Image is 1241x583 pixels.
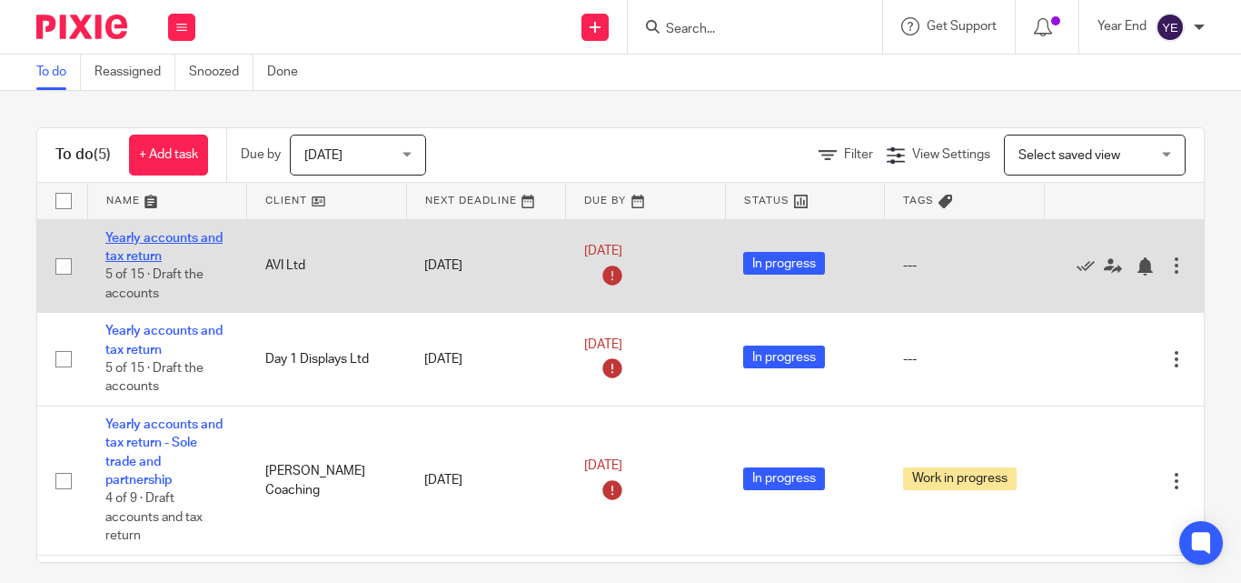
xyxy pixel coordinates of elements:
span: 5 of 15 · Draft the accounts [105,268,204,300]
span: In progress [743,467,825,490]
p: Due by [241,146,281,164]
div: --- [903,256,1027,275]
p: Year End [1097,17,1147,35]
h1: To do [55,146,111,165]
a: + Add task [129,135,208,176]
a: Yearly accounts and tax return - Sole trade and partnership [105,418,223,487]
span: [DATE] [584,338,622,351]
input: Search [664,22,828,38]
span: Select saved view [1018,149,1120,162]
span: [DATE] [304,149,343,162]
span: 5 of 15 · Draft the accounts [105,362,204,394]
td: [DATE] [406,313,566,407]
a: Snoozed [189,55,253,90]
span: 4 of 9 · Draft accounts and tax return [105,493,203,543]
a: Yearly accounts and tax return [105,232,223,263]
td: Day 1 Displays Ltd [247,313,407,407]
img: Pixie [36,15,127,39]
span: In progress [743,252,825,275]
span: [DATE] [584,459,622,472]
div: --- [903,350,1027,368]
a: To do [36,55,81,90]
a: Mark as done [1077,256,1104,275]
span: In progress [743,346,825,368]
a: Yearly accounts and tax return [105,325,223,356]
a: Reassigned [94,55,175,90]
a: Done [267,55,312,90]
span: (5) [94,147,111,162]
td: [DATE] [406,407,566,556]
img: svg%3E [1156,13,1185,42]
td: AVI Ltd [247,219,407,313]
td: [DATE] [406,219,566,313]
span: [DATE] [584,245,622,257]
td: [PERSON_NAME] Coaching [247,407,407,556]
span: Work in progress [903,467,1017,490]
span: Get Support [927,20,997,33]
span: View Settings [912,148,990,161]
span: Filter [844,148,873,161]
span: Tags [903,196,934,206]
